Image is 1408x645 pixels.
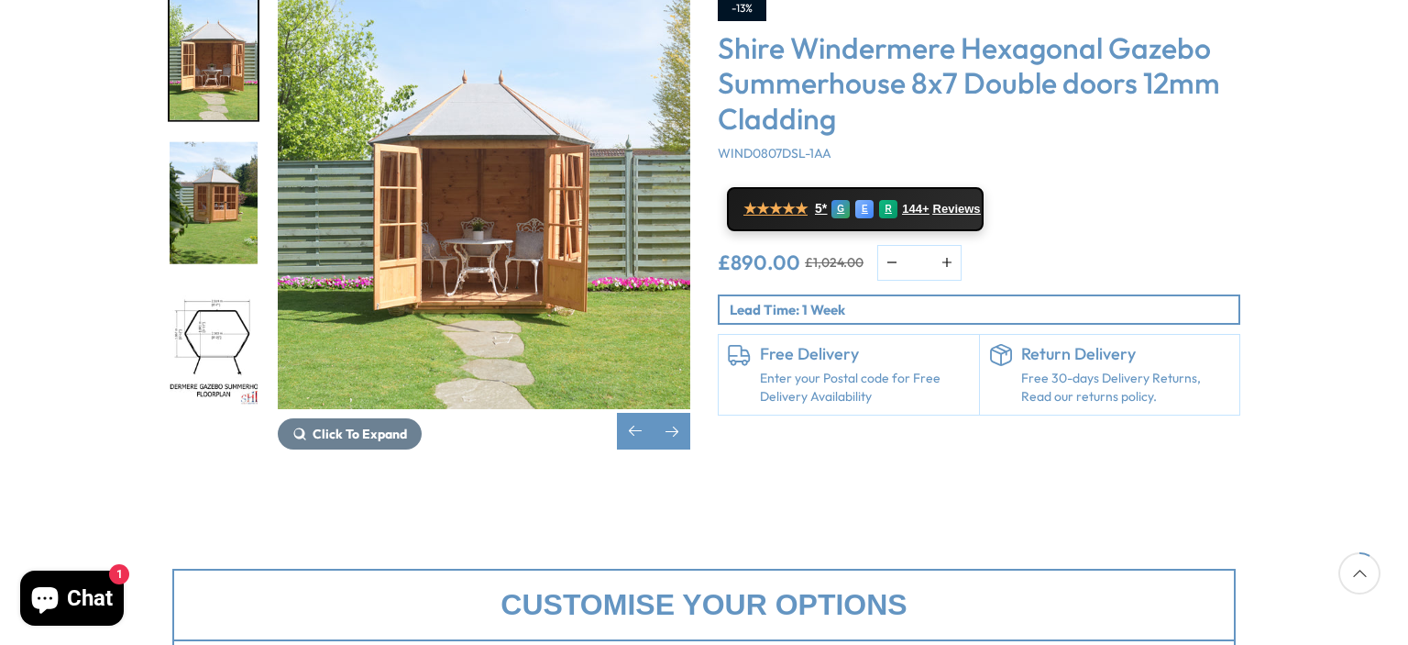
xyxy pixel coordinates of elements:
div: G [831,200,850,218]
span: Click To Expand [313,426,407,442]
span: ★★★★★ [743,200,808,217]
div: Previous slide [617,413,654,450]
span: Reviews [933,202,981,217]
ins: £890.00 [718,252,800,272]
div: 5 / 14 [168,284,259,409]
span: 144+ [902,202,929,217]
button: Click To Expand [278,418,422,450]
inbox-online-store-chat: Shopify online store chat [15,571,129,630]
div: E [855,200,874,218]
a: ★★★★★ 5* G E R 144+ Reviews [727,187,984,231]
img: WindermereEdited_200x200.jpg [170,142,258,264]
h3: Shire Windermere Hexagonal Gazebo Summerhouse 8x7 Double doors 12mm Cladding [718,30,1240,136]
p: Lead Time: 1 Week [730,300,1238,319]
div: R [879,200,897,218]
h6: Return Delivery [1021,344,1231,364]
div: Customise your options [172,569,1236,641]
del: £1,024.00 [805,256,863,269]
h6: Free Delivery [760,344,970,364]
div: Next slide [654,413,690,450]
div: 4 / 14 [168,140,259,266]
p: Free 30-days Delivery Returns, Read our returns policy. [1021,370,1231,406]
a: Enter your Postal code for Free Delivery Availability [760,370,970,406]
span: WIND0807DSL-1AA [718,145,831,161]
img: WindermereGazeboSummerhouseFLOORPLAN_200x200.jpg [170,285,258,407]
